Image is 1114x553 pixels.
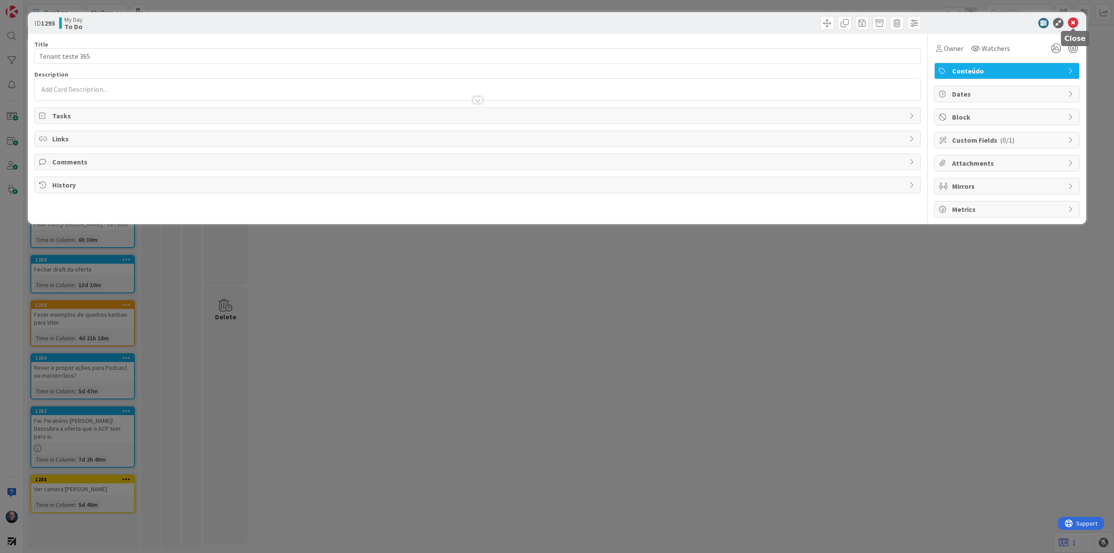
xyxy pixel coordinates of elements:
span: My Day [64,16,83,23]
span: Attachments [952,158,1064,168]
span: Description [34,70,68,78]
span: Mirrors [952,181,1064,191]
b: To Do [64,23,83,30]
b: 1293 [41,19,55,27]
span: Links [52,134,905,144]
span: Comments [52,157,905,167]
span: Owner [944,43,963,54]
span: Custom Fields [952,135,1064,145]
span: Block [952,112,1064,122]
label: Title [34,40,48,48]
span: ( 0/1 ) [1000,136,1014,144]
span: Tasks [52,111,905,121]
h5: Close [1064,34,1086,43]
span: ID [34,18,55,28]
input: type card name here... [34,48,921,64]
span: Metrics [952,204,1064,214]
span: Watchers [982,43,1010,54]
span: Conteúdo [952,66,1064,76]
span: Support [18,1,40,12]
span: History [52,180,905,190]
span: Dates [952,89,1064,99]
